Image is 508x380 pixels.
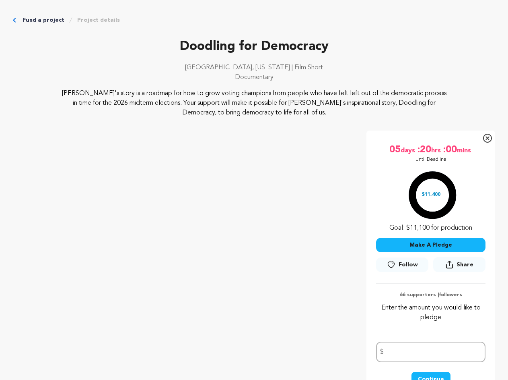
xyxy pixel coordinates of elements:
[13,16,495,24] div: Breadcrumb
[380,347,384,357] span: $
[431,143,442,156] span: hrs
[457,261,473,269] span: Share
[77,16,120,24] a: Project details
[415,156,446,163] p: Until Deadline
[401,143,417,156] span: days
[376,303,485,322] p: Enter the amount you would like to pledge
[399,261,418,269] span: Follow
[433,257,485,272] button: Share
[389,143,401,156] span: 05
[23,16,64,24] a: Fund a project
[13,37,495,56] p: Doodling for Democracy
[61,89,447,118] p: [PERSON_NAME]'s story is a roadmap for how to grow voting champions from people who have felt lef...
[376,238,485,252] button: Make A Pledge
[442,143,457,156] span: :00
[417,143,431,156] span: :20
[376,257,428,272] a: Follow
[457,143,473,156] span: mins
[13,73,495,82] p: Documentary
[13,63,495,73] p: [GEOGRAPHIC_DATA], [US_STATE] | Film Short
[376,292,485,298] p: 66 supporters | followers
[433,257,485,275] span: Share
